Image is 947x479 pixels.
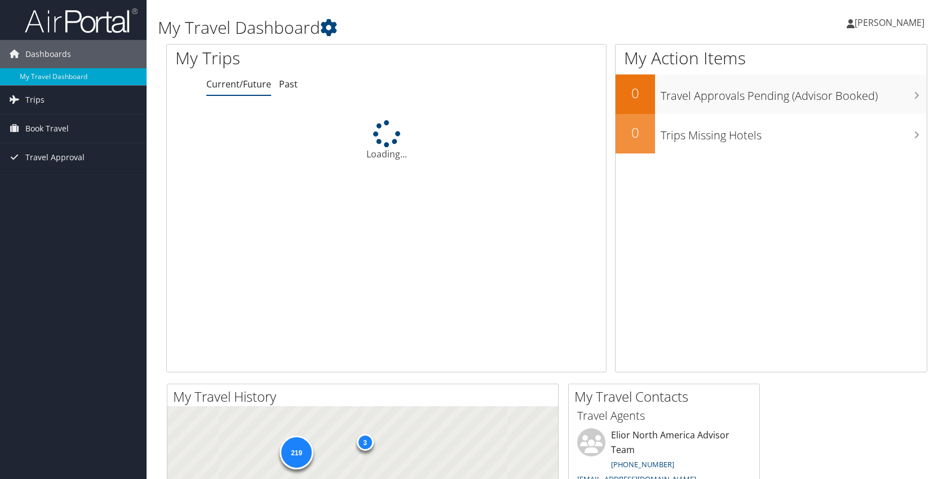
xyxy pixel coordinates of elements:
[279,78,298,90] a: Past
[167,120,606,161] div: Loading...
[855,16,924,29] span: [PERSON_NAME]
[158,16,676,39] h1: My Travel Dashboard
[616,74,927,114] a: 0Travel Approvals Pending (Advisor Booked)
[616,123,655,142] h2: 0
[25,86,45,114] span: Trips
[173,387,558,406] h2: My Travel History
[616,84,655,103] h2: 0
[574,387,759,406] h2: My Travel Contacts
[577,408,751,424] h3: Travel Agents
[847,6,936,39] a: [PERSON_NAME]
[25,143,85,172] span: Travel Approval
[25,115,69,143] span: Book Travel
[206,78,271,90] a: Current/Future
[175,46,415,70] h1: My Trips
[616,46,927,70] h1: My Action Items
[356,434,373,451] div: 3
[661,122,927,143] h3: Trips Missing Hotels
[280,436,313,469] div: 219
[25,7,138,34] img: airportal-logo.png
[611,459,674,469] a: [PHONE_NUMBER]
[661,82,927,104] h3: Travel Approvals Pending (Advisor Booked)
[616,114,927,153] a: 0Trips Missing Hotels
[25,40,71,68] span: Dashboards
